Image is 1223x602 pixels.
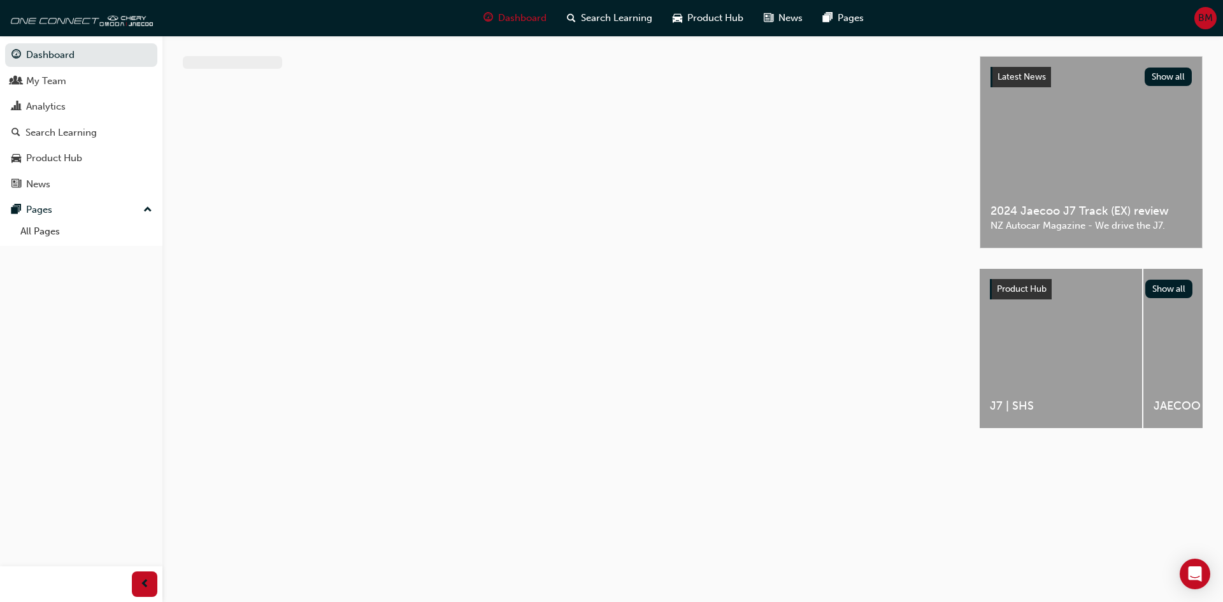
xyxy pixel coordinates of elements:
[778,11,803,25] span: News
[687,11,743,25] span: Product Hub
[838,11,864,25] span: Pages
[143,202,152,219] span: up-icon
[5,198,157,222] button: Pages
[991,219,1192,233] span: NZ Autocar Magazine - We drive the J7.
[5,95,157,118] a: Analytics
[11,50,21,61] span: guage-icon
[26,177,50,192] div: News
[26,74,66,89] div: My Team
[26,99,66,114] div: Analytics
[498,11,547,25] span: Dashboard
[5,69,157,93] a: My Team
[990,399,1132,413] span: J7 | SHS
[11,153,21,164] span: car-icon
[1145,280,1193,298] button: Show all
[673,10,682,26] span: car-icon
[997,283,1047,294] span: Product Hub
[26,203,52,217] div: Pages
[11,127,20,139] span: search-icon
[662,5,754,31] a: car-iconProduct Hub
[26,151,82,166] div: Product Hub
[25,125,97,140] div: Search Learning
[980,56,1203,248] a: Latest NewsShow all2024 Jaecoo J7 Track (EX) reviewNZ Autocar Magazine - We drive the J7.
[5,147,157,170] a: Product Hub
[11,76,21,87] span: people-icon
[823,10,833,26] span: pages-icon
[11,179,21,190] span: news-icon
[998,71,1046,82] span: Latest News
[5,173,157,196] a: News
[813,5,874,31] a: pages-iconPages
[15,222,157,241] a: All Pages
[483,10,493,26] span: guage-icon
[754,5,813,31] a: news-iconNews
[990,279,1192,299] a: Product HubShow all
[5,41,157,198] button: DashboardMy TeamAnalyticsSearch LearningProduct HubNews
[1194,7,1217,29] button: BM
[5,121,157,145] a: Search Learning
[991,67,1192,87] a: Latest NewsShow all
[1198,11,1213,25] span: BM
[764,10,773,26] span: news-icon
[473,5,557,31] a: guage-iconDashboard
[11,101,21,113] span: chart-icon
[1145,68,1192,86] button: Show all
[581,11,652,25] span: Search Learning
[557,5,662,31] a: search-iconSearch Learning
[980,269,1142,428] a: J7 | SHS
[1180,559,1210,589] div: Open Intercom Messenger
[6,5,153,31] img: oneconnect
[5,43,157,67] a: Dashboard
[567,10,576,26] span: search-icon
[991,204,1192,219] span: 2024 Jaecoo J7 Track (EX) review
[11,204,21,216] span: pages-icon
[140,577,150,592] span: prev-icon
